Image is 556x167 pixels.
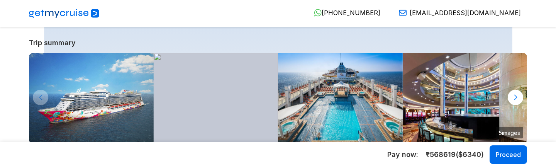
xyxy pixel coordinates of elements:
[308,9,380,17] a: [PHONE_NUMBER]
[490,145,527,164] button: Proceed
[322,9,380,17] span: [PHONE_NUMBER]
[314,9,322,17] img: WhatsApp
[496,127,523,138] small: 5 images
[426,150,484,160] span: ₹ 568619 ($ 6340 )
[393,9,521,17] a: [EMAIL_ADDRESS][DOMAIN_NAME]
[399,9,407,17] img: Email
[387,150,418,159] h5: Pay now:
[29,39,527,47] a: Trip summary
[410,9,521,17] span: [EMAIL_ADDRESS][DOMAIN_NAME]
[29,53,154,143] img: GentingDreambyResortsWorldCruises-KlookIndia.jpg
[403,53,527,143] img: 4.jpg
[278,53,403,143] img: Main-Pool-800x533.jpg
[154,53,278,143] img: pool.jpg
